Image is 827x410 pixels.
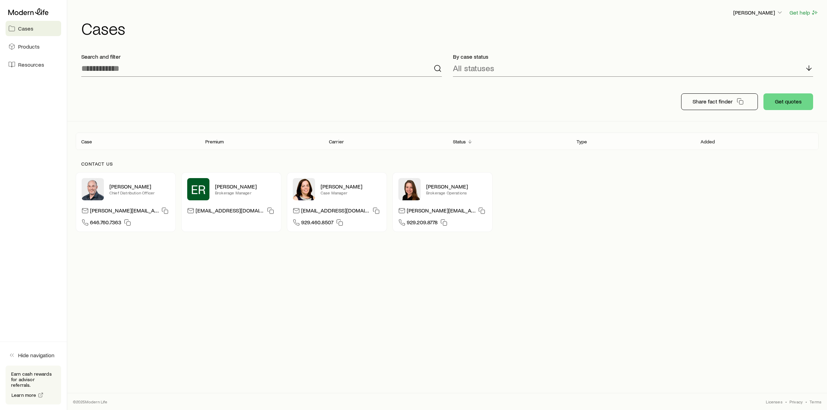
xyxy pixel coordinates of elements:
[293,178,315,200] img: Heather McKee
[6,366,61,404] div: Earn cash rewards for advisor referrals.Learn more
[81,139,92,144] p: Case
[789,399,803,404] a: Privacy
[453,53,813,60] p: By case status
[18,25,33,32] span: Cases
[577,139,587,144] p: Type
[426,190,487,195] p: Brokerage Operations
[407,219,438,228] span: 929.209.8778
[693,98,733,105] p: Share fact finder
[90,219,121,228] span: 646.760.7363
[6,21,61,36] a: Cases
[215,190,275,195] p: Brokerage Manager
[701,139,715,144] p: Added
[18,61,44,68] span: Resources
[453,139,466,144] p: Status
[681,93,758,110] button: Share fact finder
[301,219,333,228] span: 929.460.8507
[6,348,61,363] button: Hide navigation
[11,371,56,388] p: Earn cash rewards for advisor referrals.
[789,9,819,17] button: Get help
[426,183,487,190] p: [PERSON_NAME]
[733,9,784,17] button: [PERSON_NAME]
[321,183,381,190] p: [PERSON_NAME]
[6,57,61,72] a: Resources
[805,399,807,404] span: •
[109,183,170,190] p: [PERSON_NAME]
[763,93,813,110] button: Get quotes
[81,20,819,36] h1: Cases
[321,190,381,195] p: Case Manager
[215,183,275,190] p: [PERSON_NAME]
[81,53,442,60] p: Search and filter
[90,207,159,216] p: [PERSON_NAME][EMAIL_ADDRESS][DOMAIN_NAME]
[329,139,344,144] p: Carrier
[18,43,40,50] span: Products
[785,399,787,404] span: •
[766,399,782,404] a: Licenses
[73,399,108,404] p: © 2025 Modern Life
[196,207,264,216] p: [EMAIL_ADDRESS][DOMAIN_NAME]
[82,178,104,200] img: Dan Pierson
[733,9,783,16] p: [PERSON_NAME]
[109,190,170,195] p: Chief Distribution Officer
[407,207,475,216] p: [PERSON_NAME][EMAIL_ADDRESS][DOMAIN_NAME]
[76,133,819,150] div: Client cases
[191,182,206,196] span: ER
[6,39,61,54] a: Products
[810,399,821,404] a: Terms
[18,352,55,359] span: Hide navigation
[301,207,370,216] p: [EMAIL_ADDRESS][DOMAIN_NAME]
[398,178,421,200] img: Ellen Wall
[81,161,813,167] p: Contact us
[453,63,494,73] p: All statuses
[11,393,36,398] span: Learn more
[205,139,224,144] p: Premium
